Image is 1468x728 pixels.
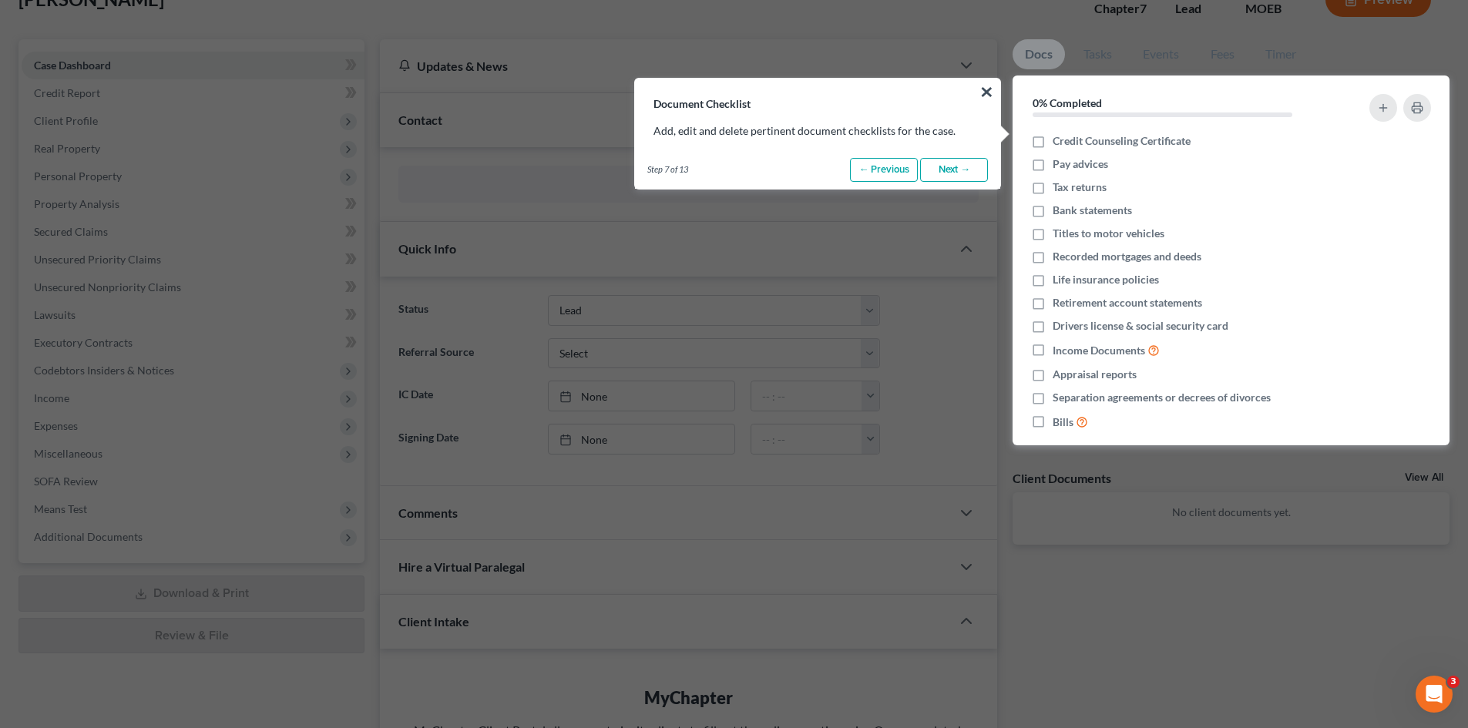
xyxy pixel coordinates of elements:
[1053,249,1201,264] span: Recorded mortgages and deeds
[1198,39,1247,69] a: Fees
[1053,367,1137,382] span: Appraisal reports
[1053,156,1108,172] span: Pay advices
[850,158,918,183] a: ← Previous
[1053,390,1271,405] span: Separation agreements or decrees of divorces
[647,163,688,176] span: Step 7 of 13
[1253,39,1308,69] a: Timer
[1130,39,1191,69] a: Events
[653,123,982,139] p: Add, edit and delete pertinent document checklists for the case.
[1053,179,1107,195] span: Tax returns
[1053,414,1073,430] span: Bills
[1447,676,1460,688] span: 3
[920,158,988,183] a: Next →
[1053,203,1132,218] span: Bank statements
[635,79,1000,111] h3: Document Checklist
[1053,343,1145,358] span: Income Documents
[1053,318,1228,334] span: Drivers license & social security card
[1416,676,1453,713] iframe: Intercom live chat
[1053,295,1202,310] span: Retirement account statements
[1033,96,1102,109] strong: 0% Completed
[1053,226,1164,241] span: Titles to motor vehicles
[979,79,994,104] button: ×
[1013,39,1065,69] a: Docs
[1053,272,1159,287] span: Life insurance policies
[1071,39,1124,69] a: Tasks
[1053,133,1191,149] span: Credit Counseling Certificate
